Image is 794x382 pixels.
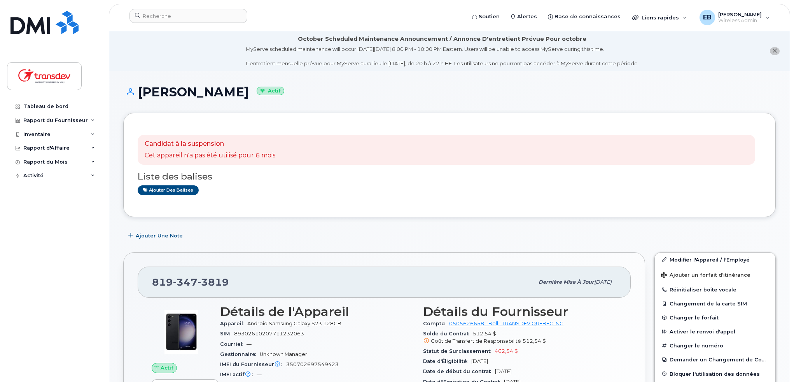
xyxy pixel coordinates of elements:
span: Activer le renvoi d'appel [670,329,735,335]
span: [DATE] [471,358,488,364]
p: Candidat à la suspension [145,140,275,148]
button: Ajouter un forfait d’itinérance [655,267,775,283]
button: Changement de la carte SIM [655,297,775,310]
span: Coût de Transfert de Responsabilité [431,338,521,344]
div: October Scheduled Maintenance Announcement / Annonce D'entretient Prévue Pour octobre [298,35,586,43]
p: Cet appareil n'a pas été utilisé pour 6 mois [145,151,275,160]
button: Demander un Changement de Compte [655,352,775,366]
span: Ajouter une Note [136,232,183,239]
span: Dernière mise à jour [539,279,594,285]
a: 0505626658 - Bell - TRANSDEV QUEBEC INC [449,321,563,326]
button: Activer le renvoi d'appel [655,324,775,338]
span: Android Samsung Galaxy S23 128GB [247,321,341,326]
button: Réinitialiser boîte vocale [655,283,775,297]
button: Bloquer l'utilisation des données [655,367,775,381]
span: Changer le forfait [670,315,719,321]
span: Appareil [220,321,247,326]
a: Ajouter des balises [138,185,199,195]
span: Gestionnaire [220,351,260,357]
h3: Détails de l'Appareil [220,305,414,319]
span: Statut de Surclassement [423,348,495,354]
span: SIM [220,331,234,337]
span: [DATE] [495,368,512,374]
span: Courriel [220,341,247,347]
button: Changer le numéro [655,338,775,352]
div: MyServe scheduled maintenance will occur [DATE][DATE] 8:00 PM - 10:00 PM Eastern. Users will be u... [246,45,639,67]
h3: Liste des balises [138,172,761,181]
button: Changer le forfait [655,310,775,324]
button: Ajouter une Note [123,229,189,243]
span: Actif [161,364,173,372]
h3: Détails du Fournisseur [423,305,617,319]
span: Date d'Éligibilité [423,358,471,364]
span: 512,54 $ [423,331,617,345]
span: Date de début du contrat [423,368,495,374]
a: Modifier l'Appareil / l'Employé [655,253,775,267]
img: image20231002-3703462-r49339.jpeg [158,309,205,355]
span: 3819 [198,276,229,288]
h1: [PERSON_NAME] [123,85,776,99]
span: Compte [423,321,449,326]
span: 819 [152,276,229,288]
span: — [257,372,262,377]
button: close notification [770,47,780,55]
span: IMEI du Fournisseur [220,361,286,367]
span: 512,54 $ [523,338,546,344]
span: Ajouter un forfait d’itinérance [661,272,750,279]
span: Unknown Manager [260,351,307,357]
span: [DATE] [594,279,612,285]
span: 462,54 $ [495,348,518,354]
small: Actif [257,87,284,96]
span: IMEI actif [220,372,257,377]
span: — [247,341,252,347]
span: Solde du Contrat [423,331,473,337]
span: 89302610207711232063 [234,331,304,337]
span: 347 [173,276,198,288]
span: 350702697549423 [286,361,339,367]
